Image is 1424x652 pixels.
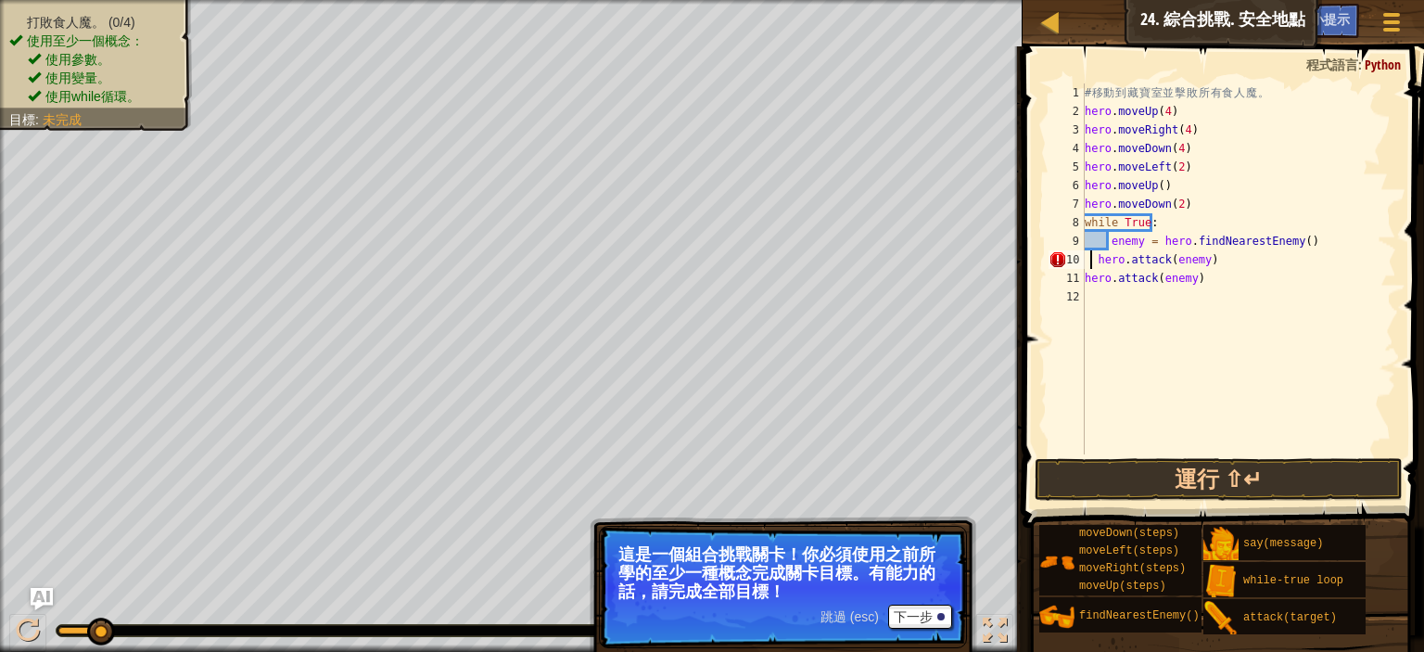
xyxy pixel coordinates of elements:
div: 6 [1049,176,1085,195]
span: 使用參數。 [45,52,110,67]
span: attack(target) [1243,611,1337,624]
div: 11 [1049,269,1085,288]
div: 3 [1049,121,1085,139]
div: 10 [1049,250,1085,269]
span: Python [1365,56,1401,73]
span: 小提示 [1311,10,1350,28]
button: Ctrl + P: Play [9,614,46,652]
div: 8 [1049,213,1085,232]
span: Ask AI [1261,10,1292,28]
li: 使用至少一個概念： [9,32,178,50]
div: 2 [1049,102,1085,121]
img: portrait.png [1203,527,1239,562]
p: 這是一個組合挑戰關卡！你必須使用之前所學的至少一種概念完成關卡目標。有能力的話，請完成全部目標！ [618,545,947,601]
span: : [35,112,43,127]
span: moveUp(steps) [1079,580,1166,593]
span: 未完成 [43,112,82,127]
button: 下一步 [888,605,952,629]
span: say(message) [1243,537,1323,550]
li: 使用while循環。 [28,87,178,106]
span: 目標 [9,112,35,127]
img: portrait.png [1039,599,1074,634]
span: 跳過 (esc) [820,609,879,624]
div: 4 [1049,139,1085,158]
li: 使用參數。 [28,50,178,69]
div: 12 [1049,288,1085,306]
span: findNearestEnemy() [1079,609,1200,622]
div: 9 [1049,232,1085,250]
button: Ask AI [31,588,53,610]
button: 切換全螢幕 [976,614,1013,652]
span: moveDown(steps) [1079,527,1179,540]
button: Ask AI [1252,4,1302,38]
button: 運行 ⇧↵ [1035,458,1403,501]
span: 程式語言 [1306,56,1358,73]
div: 5 [1049,158,1085,176]
span: 使用while循環。 [45,89,140,104]
li: 使用變量。 [28,69,178,87]
span: while-true loop [1243,574,1343,587]
button: 顯示遊戲選單 [1368,4,1415,47]
span: : [1358,56,1365,73]
span: 使用變量。 [45,70,110,85]
li: 打敗食人魔。 [9,13,178,32]
span: moveRight(steps) [1079,562,1186,575]
span: 使用至少一個概念： [27,33,144,48]
span: moveLeft(steps) [1079,544,1179,557]
div: 7 [1049,195,1085,213]
img: portrait.png [1203,564,1239,599]
img: portrait.png [1039,544,1074,580]
span: 打敗食人魔。 (0/4) [27,15,135,30]
div: 1 [1049,83,1085,102]
img: portrait.png [1203,601,1239,636]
